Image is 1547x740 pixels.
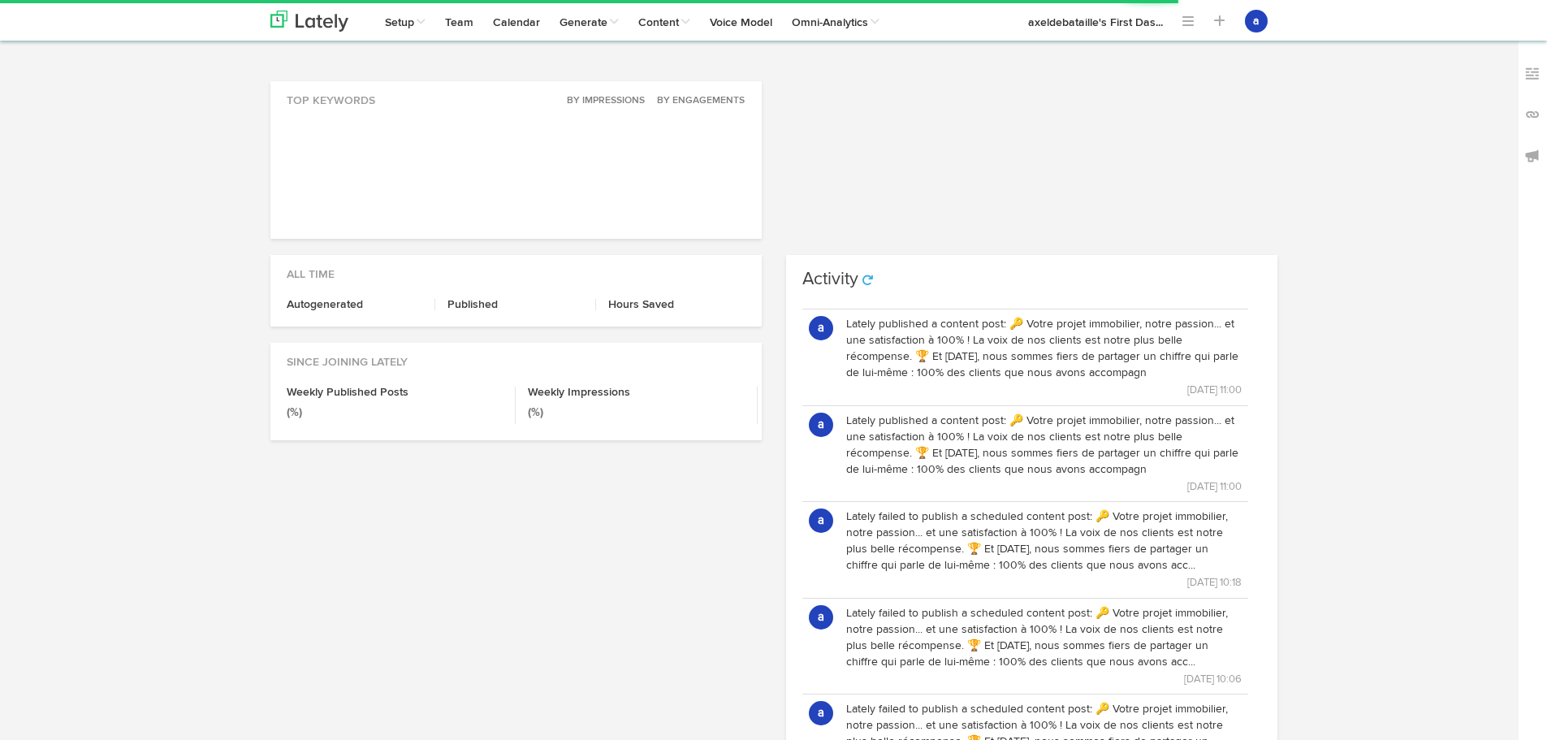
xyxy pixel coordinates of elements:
[1524,106,1541,123] img: links_off.svg
[528,387,745,398] h4: Weekly Impressions
[846,605,1242,670] p: Lately failed to publish a scheduled content post: 🔑 Votre projet immobilier, notre passion... et...
[1245,10,1268,32] button: a
[846,670,1242,688] p: [DATE] 10:06
[270,343,762,370] div: Since Joining Lately
[846,478,1242,495] p: [DATE] 11:00
[648,93,745,109] button: By Engagements
[809,508,833,533] button: a
[846,316,1242,381] p: Lately published a content post: 🔑 Votre projet immobilier, notre passion... et une satisfaction ...
[846,413,1242,478] p: Lately published a content post: 🔑 Votre projet immobilier, notre passion... et une satisfaction ...
[558,93,646,109] button: By Impressions
[270,11,348,32] img: logo_lately_bg_light.svg
[846,381,1242,399] p: [DATE] 11:00
[1156,17,1163,28] span: ...
[447,299,583,310] h4: Published
[846,573,1242,591] p: [DATE] 10:18
[287,407,302,418] small: (%)
[1524,148,1541,164] img: announcements_off.svg
[802,270,858,288] h3: Activity
[809,701,833,725] button: a
[270,255,762,283] div: All Time
[608,299,745,310] h4: Hours Saved
[809,413,833,437] button: a
[809,316,833,340] button: a
[1524,66,1541,82] img: keywords_off.svg
[287,387,503,398] h4: Weekly Published Posts
[846,508,1242,573] p: Lately failed to publish a scheduled content post: 🔑 Votre projet immobilier, notre passion... et...
[809,605,833,630] button: a
[528,407,543,418] small: (%)
[270,81,762,109] div: Top Keywords
[287,299,422,310] h4: Autogenerated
